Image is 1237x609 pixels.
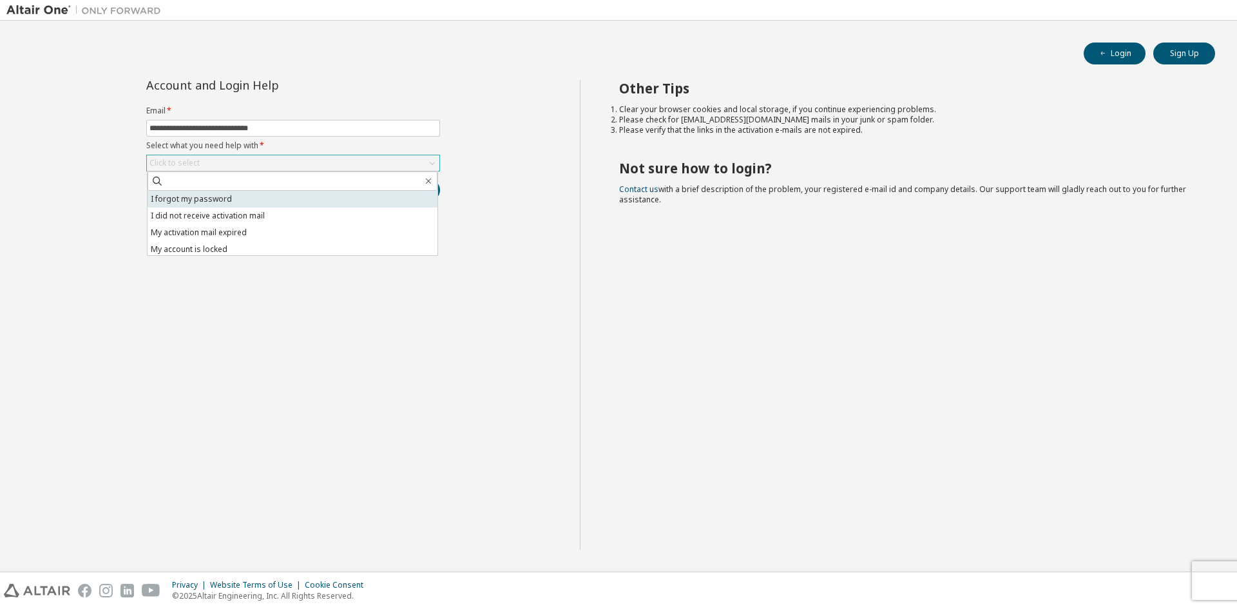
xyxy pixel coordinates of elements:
[619,160,1193,177] h2: Not sure how to login?
[619,115,1193,125] li: Please check for [EMAIL_ADDRESS][DOMAIN_NAME] mails in your junk or spam folder.
[99,584,113,597] img: instagram.svg
[4,584,70,597] img: altair_logo.svg
[305,580,371,590] div: Cookie Consent
[172,590,371,601] p: © 2025 Altair Engineering, Inc. All Rights Reserved.
[619,104,1193,115] li: Clear your browser cookies and local storage, if you continue experiencing problems.
[1153,43,1215,64] button: Sign Up
[210,580,305,590] div: Website Terms of Use
[120,584,134,597] img: linkedin.svg
[147,155,439,171] div: Click to select
[619,184,658,195] a: Contact us
[146,140,440,151] label: Select what you need help with
[619,184,1186,205] span: with a brief description of the problem, your registered e-mail id and company details. Our suppo...
[619,125,1193,135] li: Please verify that the links in the activation e-mails are not expired.
[1084,43,1146,64] button: Login
[172,580,210,590] div: Privacy
[78,584,91,597] img: facebook.svg
[142,584,160,597] img: youtube.svg
[146,106,440,116] label: Email
[149,158,200,168] div: Click to select
[148,191,437,208] li: I forgot my password
[6,4,168,17] img: Altair One
[619,80,1193,97] h2: Other Tips
[146,80,381,90] div: Account and Login Help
